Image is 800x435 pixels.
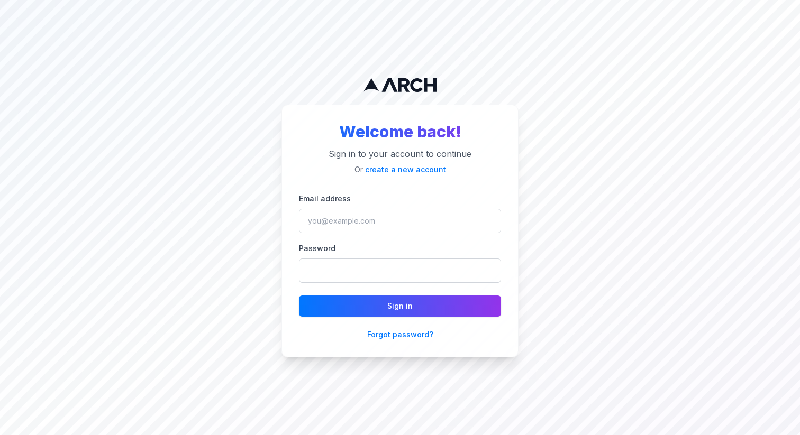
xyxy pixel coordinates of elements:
[299,122,501,141] h2: Welcome back!
[299,209,501,233] input: you@example.com
[299,295,501,317] button: Sign in
[299,194,351,203] label: Email address
[299,147,501,160] p: Sign in to your account to continue
[299,164,501,175] p: Or
[367,329,433,340] button: Forgot password?
[365,165,446,174] a: create a new account
[299,244,335,253] label: Password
